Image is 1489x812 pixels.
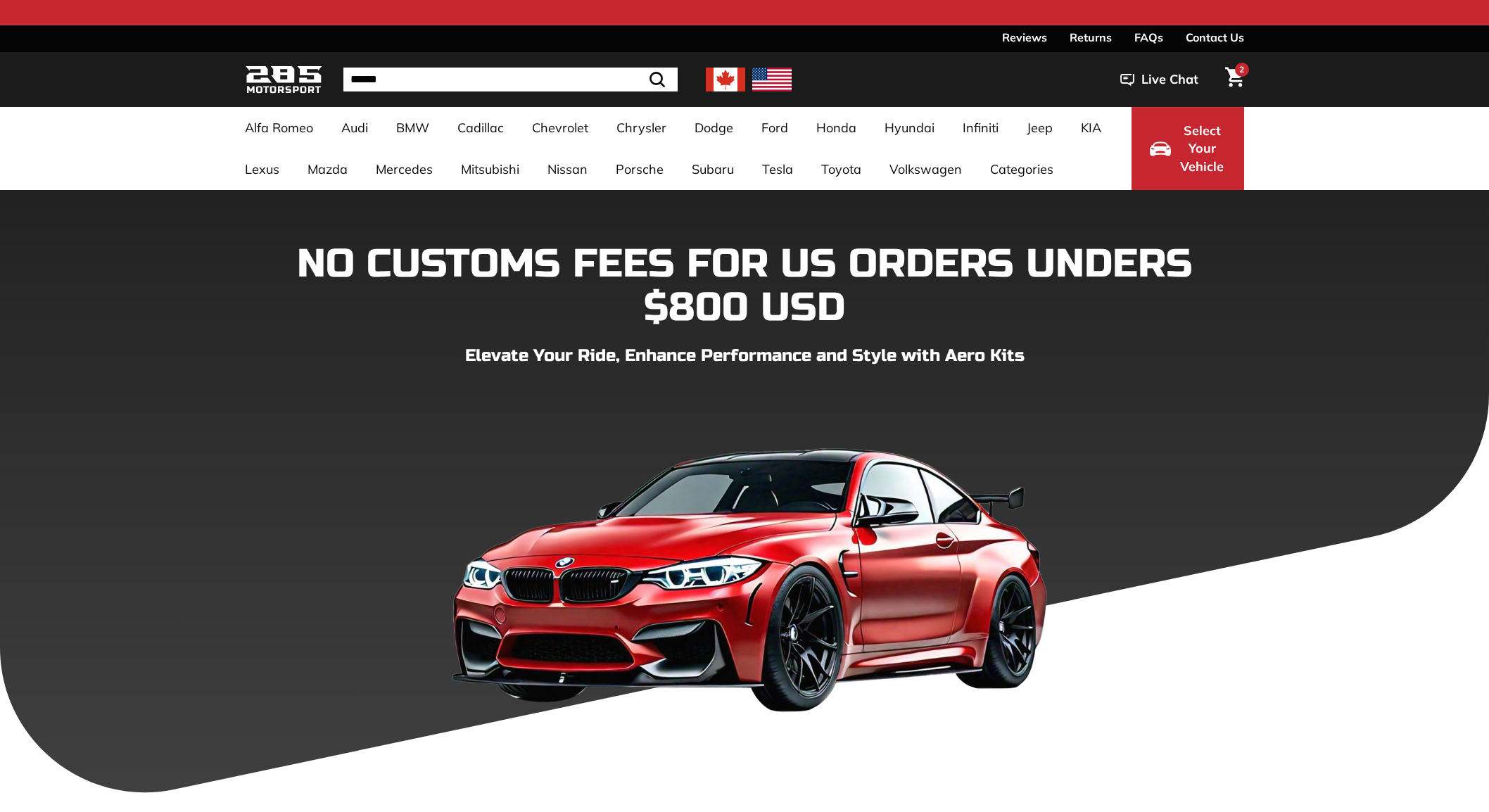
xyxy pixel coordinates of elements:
[1239,64,1244,75] span: 2
[1013,107,1067,148] a: Jeep
[443,107,518,148] a: Cadillac
[1186,25,1244,49] a: Contact Us
[802,107,870,148] a: Honda
[1134,25,1163,49] a: FAQs
[327,107,382,148] a: Audi
[447,148,533,190] a: Mitsubishi
[680,107,747,148] a: Dodge
[976,148,1067,190] a: Categories
[231,148,293,190] a: Lexus
[362,148,447,190] a: Mercedes
[245,243,1244,329] h1: NO CUSTOMS FEES FOR US ORDERS UNDERS $800 USD
[231,107,327,148] a: Alfa Romeo
[748,148,807,190] a: Tesla
[518,107,602,148] a: Chevrolet
[1217,56,1253,103] a: Cart
[245,343,1244,369] p: Elevate Your Ride, Enhance Performance and Style with Aero Kits
[807,148,875,190] a: Toyota
[382,107,443,148] a: BMW
[602,148,678,190] a: Porsche
[1132,107,1244,190] button: Select Your Vehicle
[533,148,602,190] a: Nissan
[1102,62,1217,97] button: Live Chat
[678,148,748,190] a: Subaru
[245,63,322,96] img: Logo_285_Motorsport_areodynamics_components
[1002,25,1047,49] a: Reviews
[1141,70,1198,89] span: Live Chat
[602,107,680,148] a: Chrysler
[747,107,802,148] a: Ford
[949,107,1013,148] a: Infiniti
[293,148,362,190] a: Mazda
[870,107,949,148] a: Hyundai
[875,148,976,190] a: Volkswagen
[343,68,678,91] input: Search
[1070,25,1112,49] a: Returns
[1067,107,1115,148] a: KIA
[1178,122,1226,176] span: Select Your Vehicle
